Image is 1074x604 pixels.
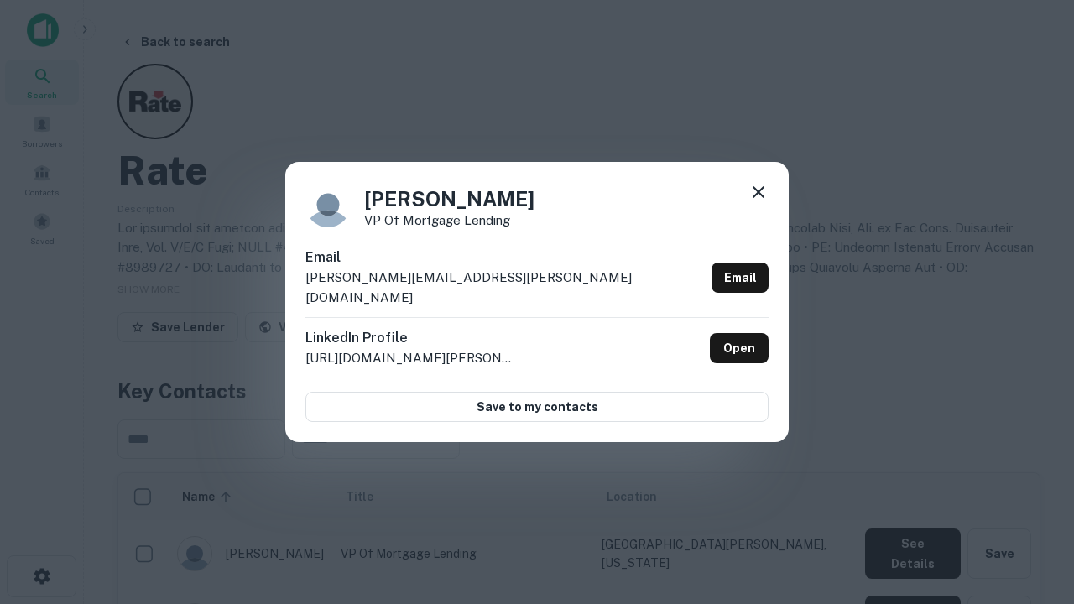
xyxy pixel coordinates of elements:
h6: Email [305,247,705,268]
a: Open [710,333,769,363]
iframe: Chat Widget [990,470,1074,550]
h6: LinkedIn Profile [305,328,515,348]
a: Email [712,263,769,293]
p: [URL][DOMAIN_NAME][PERSON_NAME] [305,348,515,368]
p: [PERSON_NAME][EMAIL_ADDRESS][PERSON_NAME][DOMAIN_NAME] [305,268,705,307]
img: 9c8pery4andzj6ohjkjp54ma2 [305,182,351,227]
p: VP of Mortgage Lending [364,214,534,226]
button: Save to my contacts [305,392,769,422]
h4: [PERSON_NAME] [364,184,534,214]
